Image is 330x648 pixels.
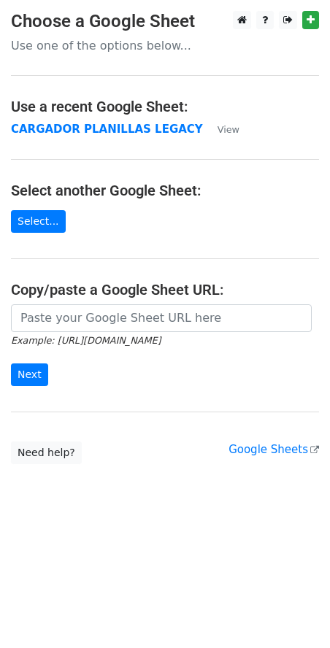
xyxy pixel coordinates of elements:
p: Use one of the options below... [11,38,319,53]
iframe: Chat Widget [257,578,330,648]
h4: Copy/paste a Google Sheet URL: [11,281,319,298]
input: Paste your Google Sheet URL here [11,304,312,332]
a: CARGADOR PLANILLAS LEGACY [11,123,203,136]
h3: Choose a Google Sheet [11,11,319,32]
input: Next [11,363,48,386]
small: View [218,124,239,135]
a: Google Sheets [229,443,319,456]
h4: Use a recent Google Sheet: [11,98,319,115]
h4: Select another Google Sheet: [11,182,319,199]
a: Select... [11,210,66,233]
a: View [203,123,239,136]
small: Example: [URL][DOMAIN_NAME] [11,335,161,346]
a: Need help? [11,441,82,464]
